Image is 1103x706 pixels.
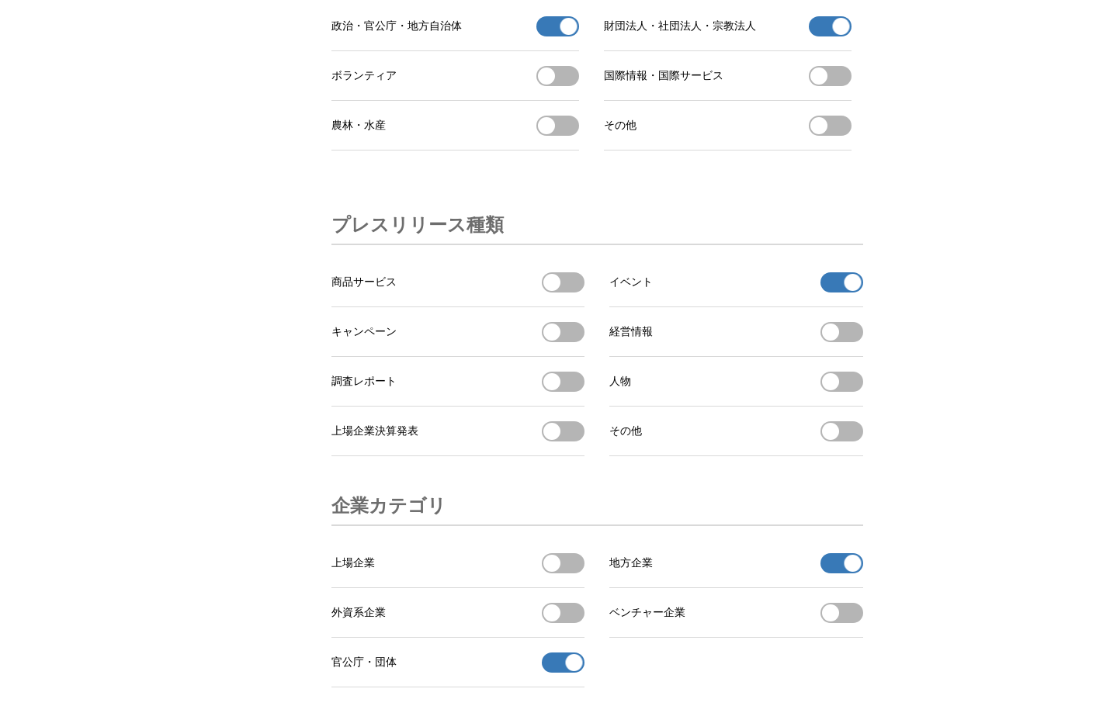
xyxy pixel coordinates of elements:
[331,275,397,289] span: 商品サービス
[331,325,397,339] span: キャンペーン
[604,19,756,33] span: 財団法人・社団法人・宗教法人
[609,375,631,389] span: 人物
[331,119,386,133] span: 農林・水産
[331,69,397,83] span: ボランティア
[331,487,446,524] h3: 企業カテゴリ
[331,424,418,438] span: 上場企業決算発表
[331,656,397,670] span: 官公庁・団体
[609,424,642,438] span: その他
[331,206,504,244] h3: プレスリリース種類
[609,275,653,289] span: イベント
[331,606,386,620] span: 外資系企業
[331,375,397,389] span: 調査レポート
[331,19,462,33] span: 政治・官公庁・地方自治体
[609,556,653,570] span: 地方企業
[609,325,653,339] span: 経営情報
[604,119,636,133] span: その他
[331,556,375,570] span: 上場企業
[604,69,723,83] span: 国際情報・国際サービス
[609,606,685,620] span: ベンチャー企業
